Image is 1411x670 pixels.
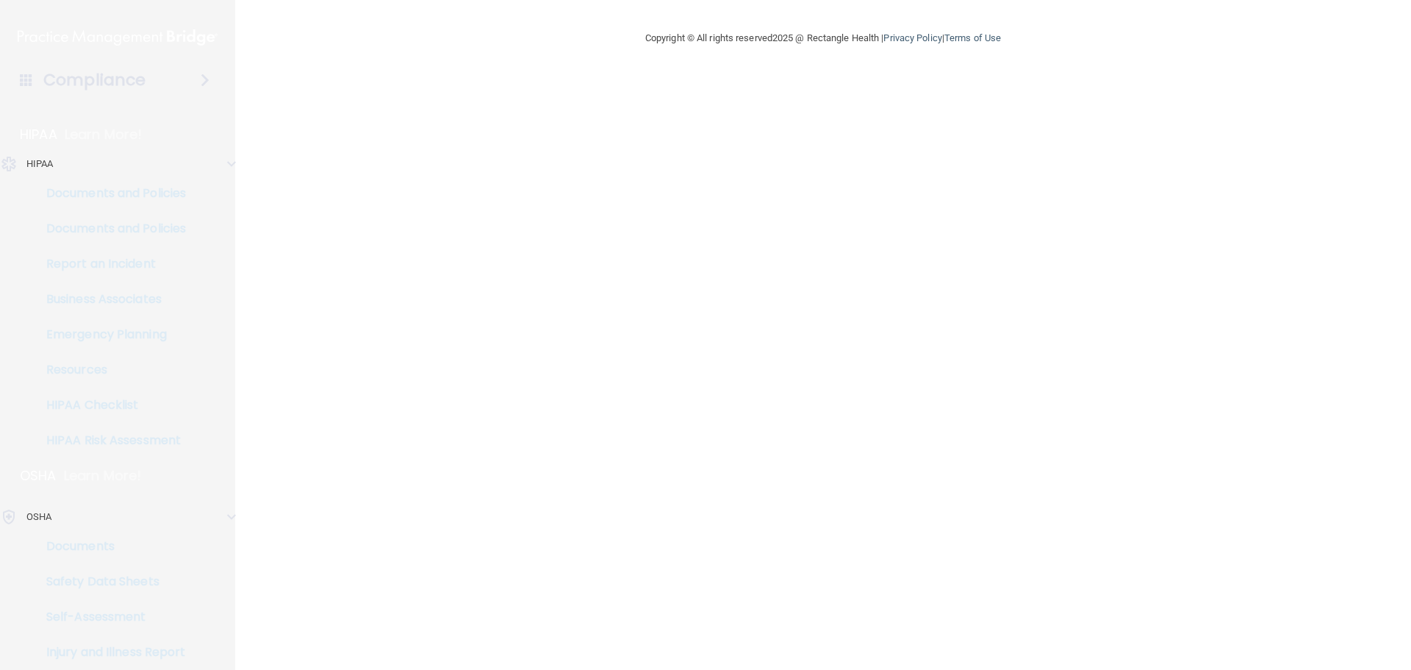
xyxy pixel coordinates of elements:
p: Injury and Illness Report [10,645,210,660]
a: Terms of Use [944,32,1001,43]
img: PMB logo [18,23,218,52]
p: Learn More! [64,467,142,485]
h4: Compliance [43,70,146,90]
p: Documents and Policies [10,186,210,201]
div: Copyright © All rights reserved 2025 @ Rectangle Health | | [555,15,1091,62]
p: Emergency Planning [10,327,210,342]
p: Self-Assessment [10,610,210,624]
a: Privacy Policy [883,32,941,43]
p: Documents and Policies [10,221,210,236]
p: Safety Data Sheets [10,574,210,589]
p: OSHA [20,467,57,485]
p: Documents [10,539,210,554]
p: OSHA [26,508,51,526]
p: HIPAA Checklist [10,398,210,413]
p: Learn More! [65,126,143,143]
p: Business Associates [10,292,210,307]
p: Report an Incident [10,257,210,271]
p: Resources [10,363,210,377]
p: HIPAA Risk Assessment [10,433,210,448]
p: HIPAA [20,126,57,143]
p: HIPAA [26,155,54,173]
